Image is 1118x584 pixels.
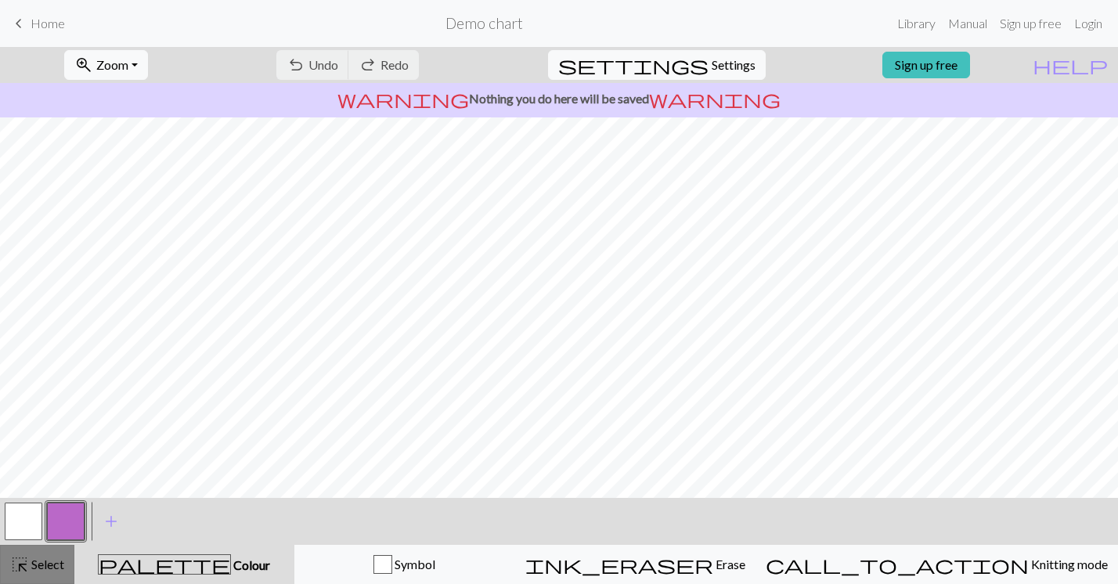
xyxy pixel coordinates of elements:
a: Library [891,8,942,39]
span: settings [558,54,709,76]
button: Colour [74,545,294,584]
span: zoom_in [74,54,93,76]
a: Login [1068,8,1109,39]
span: call_to_action [766,553,1029,575]
a: Sign up free [994,8,1068,39]
span: Settings [712,56,756,74]
span: ink_eraser [525,553,713,575]
span: Symbol [392,557,435,571]
button: Knitting mode [756,545,1118,584]
button: Symbol [294,545,515,584]
span: warning [649,88,781,110]
span: add [102,510,121,532]
span: Colour [231,557,270,572]
button: Erase [515,545,756,584]
a: Home [9,10,65,37]
span: highlight_alt [10,553,29,575]
span: Knitting mode [1029,557,1108,571]
button: SettingsSettings [548,50,766,80]
span: Zoom [96,57,128,72]
a: Sign up free [882,52,970,78]
span: warning [337,88,469,110]
span: help [1033,54,1108,76]
i: Settings [558,56,709,74]
span: Erase [713,557,745,571]
a: Manual [942,8,994,39]
button: Zoom [64,50,148,80]
span: palette [99,553,230,575]
span: keyboard_arrow_left [9,13,28,34]
span: Select [29,557,64,571]
p: Nothing you do here will be saved [6,89,1112,108]
span: Home [31,16,65,31]
h2: Demo chart [445,14,523,32]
